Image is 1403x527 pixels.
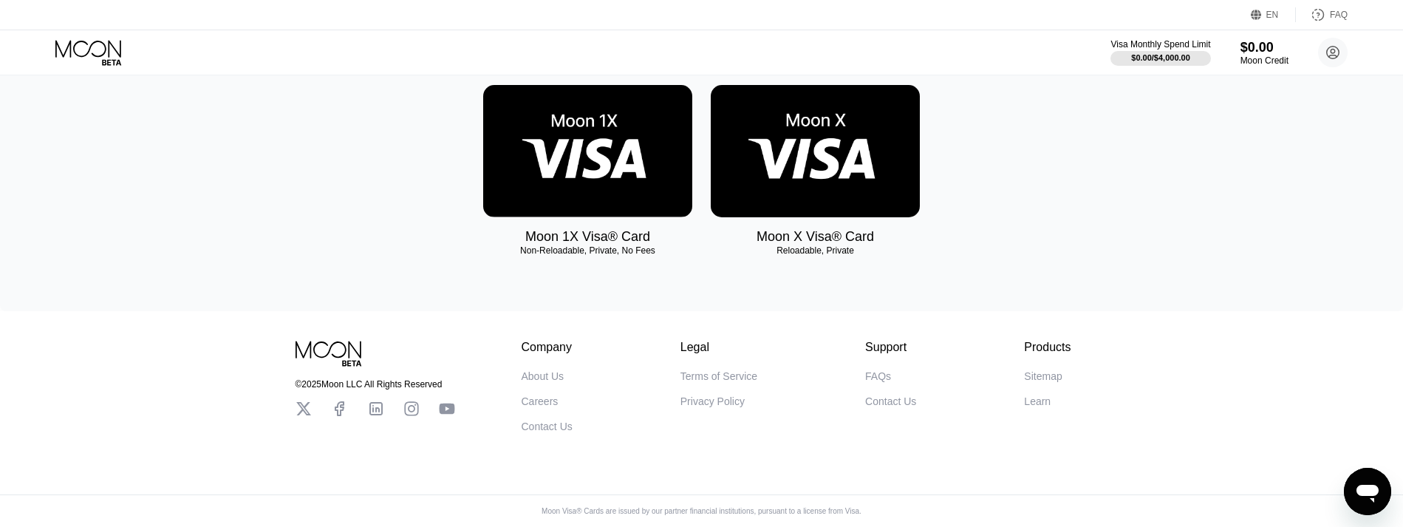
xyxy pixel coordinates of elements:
div: Moon Credit [1240,55,1288,66]
div: Careers [522,395,559,407]
div: FAQs [865,370,891,382]
div: Contact Us [522,421,573,432]
div: Learn [1024,395,1051,407]
div: Privacy Policy [680,395,745,407]
div: $0.00 / $4,000.00 [1131,53,1190,62]
div: Contact Us [865,395,916,407]
div: Non-Reloadable, Private, No Fees [483,245,692,256]
div: Moon 1X Visa® Card [525,229,650,245]
div: Sitemap [1024,370,1062,382]
div: EN [1266,10,1279,20]
div: Visa Monthly Spend Limit [1110,39,1210,50]
div: Products [1024,341,1071,354]
div: © 2025 Moon LLC All Rights Reserved [296,379,455,390]
div: About Us [522,370,564,382]
div: $0.00Moon Credit [1240,40,1288,66]
div: Terms of Service [680,370,757,382]
div: Legal [680,341,757,354]
div: Reloadable, Private [711,245,920,256]
div: Moon Visa® Cards are issued by our partner financial institutions, pursuant to a license from Visa. [530,507,873,515]
div: Moon X Visa® Card [757,229,874,245]
div: FAQ [1330,10,1348,20]
div: Support [865,341,916,354]
div: FAQ [1296,7,1348,22]
iframe: Button to launch messaging window [1344,468,1391,515]
div: Visa Monthly Spend Limit$0.00/$4,000.00 [1110,39,1210,66]
div: EN [1251,7,1296,22]
div: Company [522,341,573,354]
div: $0.00 [1240,40,1288,55]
